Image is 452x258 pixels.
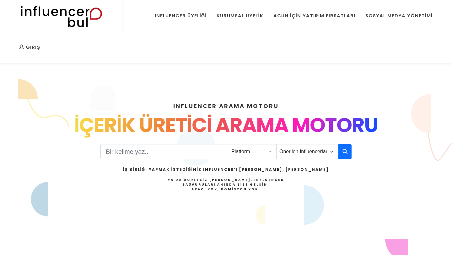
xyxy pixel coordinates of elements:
a: Giriş [14,31,45,63]
h4: INFLUENCER ARAMA MOTORU [23,102,429,110]
div: Kurumsal Üyelik [217,12,263,19]
div: Sosyal Medya Yönetimi [365,12,433,19]
div: İÇERİK ÜRETİCİ ARAMA MOTORU [23,110,429,140]
div: Giriş [19,44,40,51]
h2: İş Birliği Yapmak İstediğiniz Influencer’ı [PERSON_NAME], [PERSON_NAME] [123,167,329,172]
div: Acun İçin Yatırım Fırsatları [273,12,355,19]
h4: Ya da Ücretsiz [PERSON_NAME], Influencer Başvuruları Anında Size Gelsin! [123,177,329,192]
strong: Aracı Yok, Komisyon Yok! [191,187,261,192]
input: Search [100,144,226,159]
div: Influencer Üyeliği [155,12,207,19]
